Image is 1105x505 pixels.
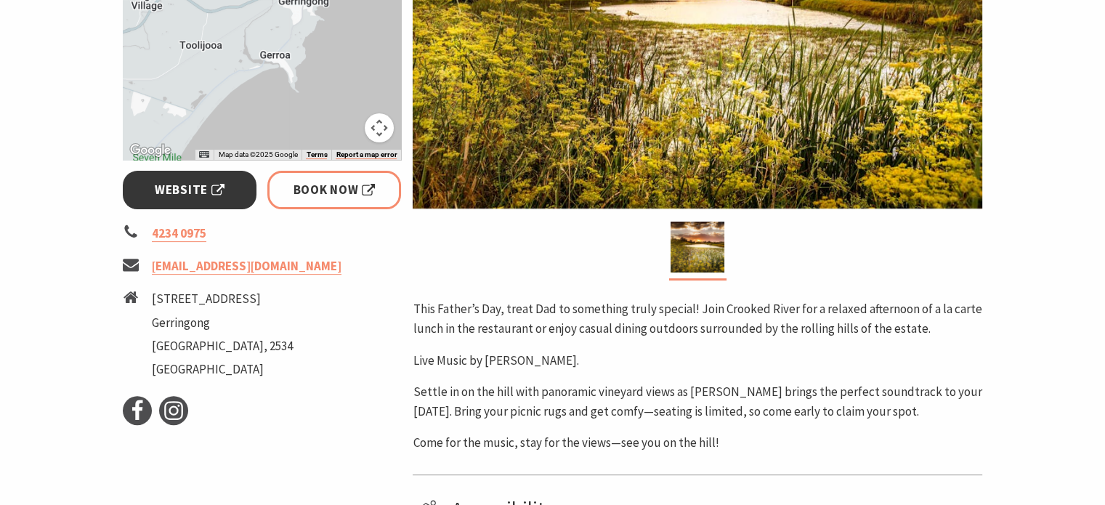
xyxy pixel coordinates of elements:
button: Keyboard shortcuts [199,150,209,160]
li: Gerringong [152,313,293,333]
span: Website [155,180,224,200]
span: Book Now [294,180,376,200]
a: [EMAIL_ADDRESS][DOMAIN_NAME] [152,258,341,275]
p: Settle in on the hill with panoramic vineyard views as [PERSON_NAME] brings the perfect soundtrac... [413,382,982,421]
li: [STREET_ADDRESS] [152,289,293,309]
a: Website [123,171,257,209]
p: Live Music by [PERSON_NAME]. [413,351,982,371]
li: [GEOGRAPHIC_DATA], 2534 [152,336,293,356]
p: Come for the music, stay for the views—see you on the hill! [413,433,982,453]
a: Open this area in Google Maps (opens a new window) [126,141,174,160]
span: Map data ©2025 Google [218,150,297,158]
button: Map camera controls [365,113,394,142]
a: Book Now [267,171,402,209]
li: [GEOGRAPHIC_DATA] [152,360,293,379]
p: This Father’s Day, treat Dad to something truly special! Join Crooked River for a relaxed afterno... [413,299,982,339]
a: Terms (opens in new tab) [306,150,327,159]
img: Crooked River Estate [671,222,724,272]
a: 4234 0975 [152,225,206,242]
img: Google [126,141,174,160]
a: Report a map error [336,150,397,159]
